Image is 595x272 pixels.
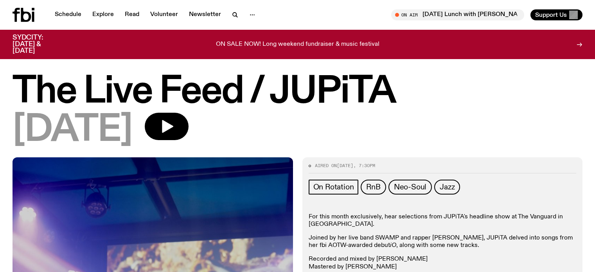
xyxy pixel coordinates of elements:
[388,180,432,195] a: Neo-Soul
[361,180,386,195] a: RnB
[120,9,144,20] a: Read
[391,9,524,20] button: On Air[DATE] Lunch with [PERSON_NAME] Upfold and [PERSON_NAME] // Labyrinth
[313,183,354,191] span: On Rotation
[353,162,375,169] span: , 7:30pm
[366,183,380,191] span: RnB
[216,41,379,48] p: ON SALE NOW! Long weekend fundraiser & music festival
[309,234,577,249] p: Joined by her live band SWAMP and rapper [PERSON_NAME], JUPiTA delved into songs from her fbi AOT...
[146,9,183,20] a: Volunteer
[434,180,460,195] a: Jazz
[440,183,455,191] span: Jazz
[50,9,86,20] a: Schedule
[309,180,359,195] a: On Rotation
[535,11,567,18] span: Support Us
[390,242,396,249] em: iO
[184,9,226,20] a: Newsletter
[309,256,577,270] p: Recorded and mixed by [PERSON_NAME] Mastered by [PERSON_NAME]
[13,34,63,54] h3: SYDCITY: [DATE] & [DATE]
[337,162,353,169] span: [DATE]
[13,113,132,148] span: [DATE]
[309,213,577,228] p: For this month exclusively, hear selections from JUPiTA's headline show at The Vanguard in [GEOGR...
[13,74,582,110] h1: The Live Feed / JUPiTA
[315,162,337,169] span: Aired on
[394,183,426,191] span: Neo-Soul
[530,9,582,20] button: Support Us
[88,9,119,20] a: Explore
